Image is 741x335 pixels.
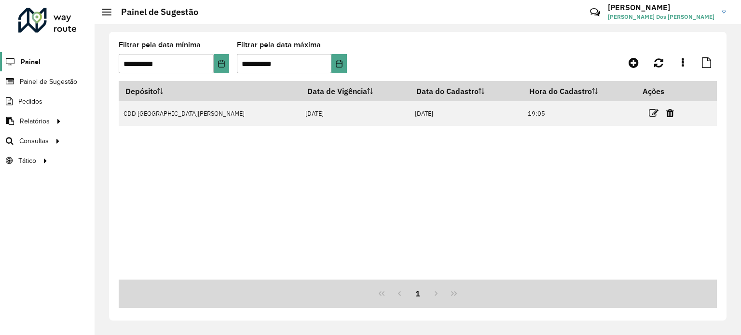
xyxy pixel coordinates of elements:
[18,156,36,166] span: Tático
[608,13,714,21] span: [PERSON_NAME] Dos [PERSON_NAME]
[21,57,41,67] span: Painel
[20,116,50,126] span: Relatórios
[111,7,198,17] h2: Painel de Sugestão
[18,96,42,107] span: Pedidos
[301,101,410,126] td: [DATE]
[410,101,523,126] td: [DATE]
[666,107,674,120] a: Excluir
[119,39,201,51] label: Filtrar pela data mínima
[409,284,427,303] button: 1
[523,101,636,126] td: 19:05
[214,54,229,73] button: Choose Date
[636,81,694,101] th: Ações
[523,81,636,101] th: Hora do Cadastro
[20,77,77,87] span: Painel de Sugestão
[608,3,714,12] h3: [PERSON_NAME]
[237,39,321,51] label: Filtrar pela data máxima
[331,54,347,73] button: Choose Date
[410,81,523,101] th: Data do Cadastro
[19,136,49,146] span: Consultas
[119,81,301,101] th: Depósito
[301,81,410,101] th: Data de Vigência
[585,2,605,23] a: Contato Rápido
[649,107,659,120] a: Editar
[119,101,301,126] td: CDD [GEOGRAPHIC_DATA][PERSON_NAME]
